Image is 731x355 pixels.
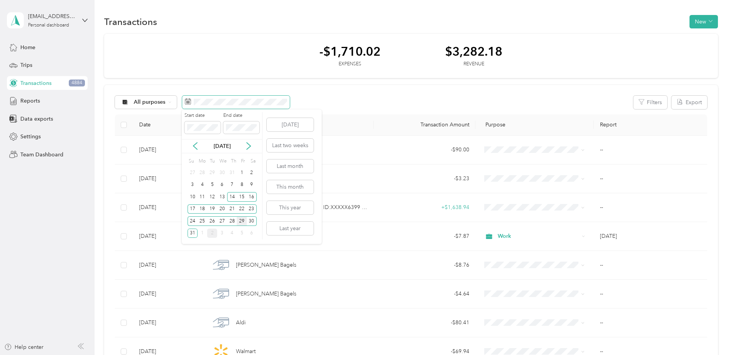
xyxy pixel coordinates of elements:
div: 27 [188,168,198,177]
div: 30 [217,168,227,177]
span: Data exports [20,115,53,123]
span: Settings [20,133,41,141]
td: [DATE] [133,136,204,164]
td: [DATE] [133,280,204,309]
div: Mo [198,156,206,167]
div: 14 [227,192,237,202]
img: Aldi [213,315,229,331]
span: Work [498,232,579,241]
iframe: Everlance-gr Chat Button Frame [688,312,731,355]
div: 20 [217,204,227,214]
div: 3 [217,229,227,238]
div: - $90.00 [380,146,469,154]
div: 12 [207,192,217,202]
td: [DATE] [133,222,204,251]
span: [PERSON_NAME] Bagels [236,261,296,269]
span: Team Dashboard [20,151,63,159]
button: [DATE] [267,118,314,131]
div: Th [229,156,237,167]
span: Home [20,43,35,51]
span: Purpose [482,121,506,128]
div: 28 [198,168,208,177]
div: 5 [207,180,217,190]
div: 9 [247,180,257,190]
span: Trips [20,61,32,69]
td: -- [594,136,707,164]
th: Transaction Amount [374,114,475,136]
div: 7 [227,180,237,190]
button: This month [267,180,314,194]
img: Bruegger's Bagels [213,257,229,273]
div: Expenses [319,61,380,68]
div: 31 [188,229,198,238]
h1: Transactions [104,18,157,26]
button: Export [671,96,707,109]
div: 26 [207,216,217,226]
div: -$1,710.02 [319,45,380,58]
div: 3 [188,180,198,190]
div: 23 [247,204,257,214]
div: 5 [237,229,247,238]
div: 11 [198,192,208,202]
div: 4 [227,229,237,238]
div: 21 [227,204,237,214]
div: 19 [207,204,217,214]
div: 31 [227,168,237,177]
div: [EMAIL_ADDRESS][DOMAIN_NAME] [28,12,76,20]
td: -- [594,193,707,222]
div: 22 [237,204,247,214]
div: Fr [239,156,247,167]
button: This year [267,201,314,214]
div: 2 [247,168,257,177]
div: 30 [247,216,257,226]
div: Tu [208,156,216,167]
div: $3,282.18 [445,45,502,58]
td: [DATE] [133,164,204,193]
th: Report [594,114,707,136]
div: - $3.23 [380,174,469,183]
div: 6 [247,229,257,238]
div: - $80.41 [380,319,469,327]
td: -- [594,309,707,337]
img: Bruegger's Bagels [213,286,229,302]
div: + $1,638.94 [380,203,469,212]
td: Aug 2025 [594,222,707,251]
span: Reports [20,97,40,105]
td: [DATE] [133,309,204,337]
td: -- [594,164,707,193]
div: 17 [188,204,198,214]
span: All purposes [134,100,166,105]
th: Date [133,114,204,136]
div: 29 [207,168,217,177]
td: -- [594,280,707,309]
div: Personal dashboard [28,23,69,28]
div: Revenue [445,61,502,68]
button: Filters [633,96,667,109]
div: - $4.64 [380,290,469,298]
p: [DATE] [206,142,238,150]
td: [DATE] [133,193,204,222]
div: 27 [217,216,227,226]
div: 6 [217,180,227,190]
div: 24 [188,216,198,226]
span: Aldi [236,319,246,327]
div: 25 [198,216,208,226]
div: - $7.87 [380,232,469,241]
td: [DATE] [133,251,204,280]
label: Start date [184,112,221,119]
span: [PERSON_NAME] Bagels [236,290,296,298]
div: 1 [237,168,247,177]
div: - $8.76 [380,261,469,269]
button: Last month [267,159,314,173]
div: 16 [247,192,257,202]
button: Help center [4,343,43,351]
span: Transactions [20,79,52,87]
div: We [218,156,227,167]
div: 28 [227,216,237,226]
label: End date [223,112,259,119]
button: Last year [267,222,314,235]
div: 29 [237,216,247,226]
div: Sa [249,156,257,167]
div: 1 [198,229,208,238]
